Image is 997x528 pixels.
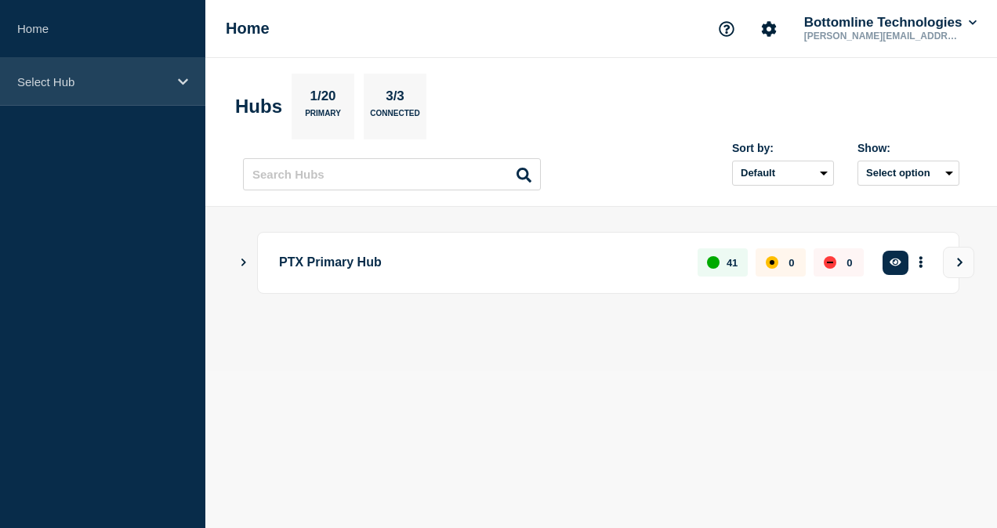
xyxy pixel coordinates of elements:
[240,257,248,269] button: Show Connected Hubs
[824,256,836,269] div: down
[732,161,834,186] select: Sort by
[801,31,964,42] p: [PERSON_NAME][EMAIL_ADDRESS][PERSON_NAME][DOMAIN_NAME]
[226,20,270,38] h1: Home
[243,158,541,190] input: Search Hubs
[847,257,852,269] p: 0
[380,89,411,109] p: 3/3
[279,248,680,277] p: PTX Primary Hub
[857,142,959,154] div: Show:
[857,161,959,186] button: Select option
[752,13,785,45] button: Account settings
[710,13,743,45] button: Support
[911,248,931,277] button: More actions
[766,256,778,269] div: affected
[727,257,738,269] p: 41
[707,256,720,269] div: up
[17,75,168,89] p: Select Hub
[801,15,980,31] button: Bottomline Technologies
[789,257,794,269] p: 0
[370,109,419,125] p: Connected
[943,247,974,278] button: View
[304,89,342,109] p: 1/20
[235,96,282,118] h2: Hubs
[732,142,834,154] div: Sort by:
[305,109,341,125] p: Primary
